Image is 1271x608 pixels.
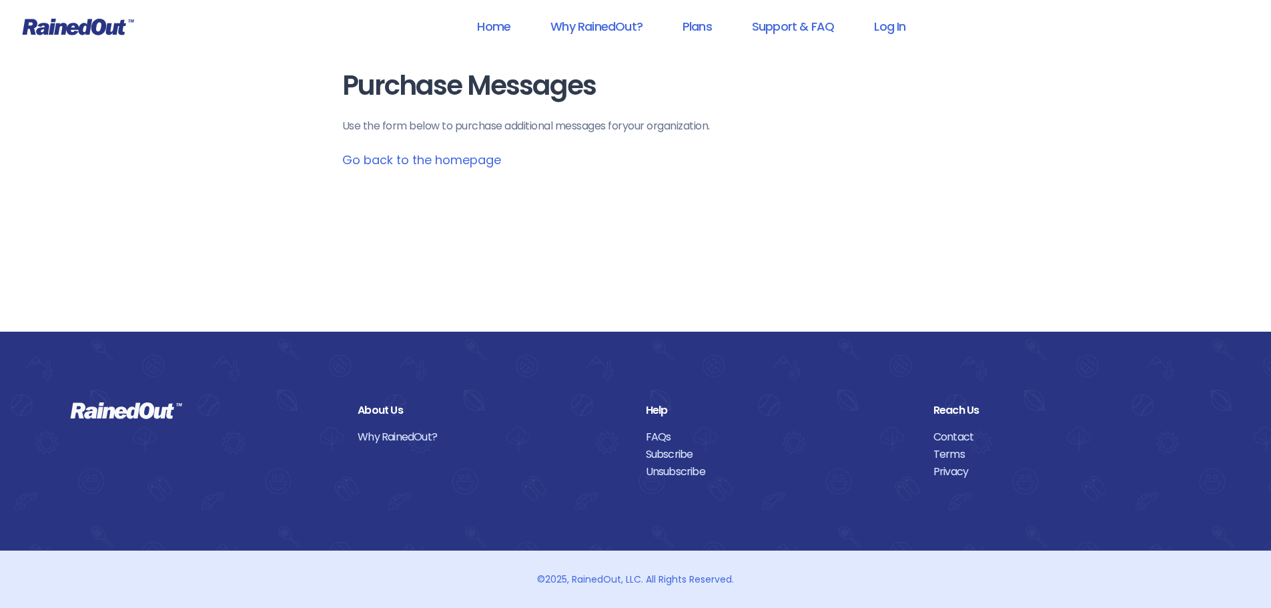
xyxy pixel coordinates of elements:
[342,71,929,101] h1: Purchase Messages
[646,402,913,419] div: Help
[665,11,729,41] a: Plans
[460,11,528,41] a: Home
[533,11,660,41] a: Why RainedOut?
[933,446,1201,463] a: Terms
[646,446,913,463] a: Subscribe
[933,463,1201,481] a: Privacy
[933,428,1201,446] a: Contact
[857,11,923,41] a: Log In
[735,11,851,41] a: Support & FAQ
[646,463,913,481] a: Unsubscribe
[358,428,625,446] a: Why RainedOut?
[933,402,1201,419] div: Reach Us
[342,151,501,168] a: Go back to the homepage
[646,428,913,446] a: FAQs
[342,118,929,134] p: Use the form below to purchase additional messages for your organization .
[358,402,625,419] div: About Us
